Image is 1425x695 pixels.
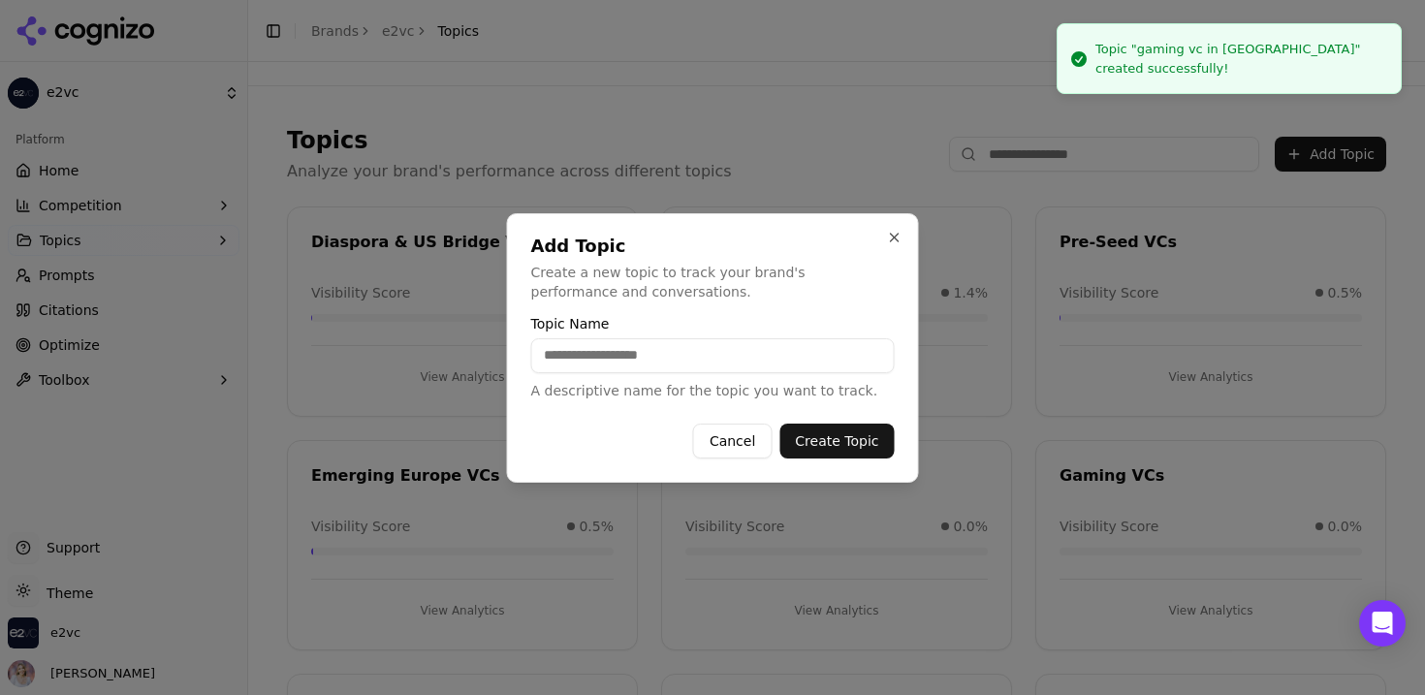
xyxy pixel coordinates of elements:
button: Create Topic [779,424,894,458]
label: Topic Name [531,317,895,331]
h2: Add Topic [531,237,895,255]
button: Cancel [693,424,772,458]
p: A descriptive name for the topic you want to track. [531,381,895,400]
p: Create a new topic to track your brand's performance and conversations. [531,263,895,301]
